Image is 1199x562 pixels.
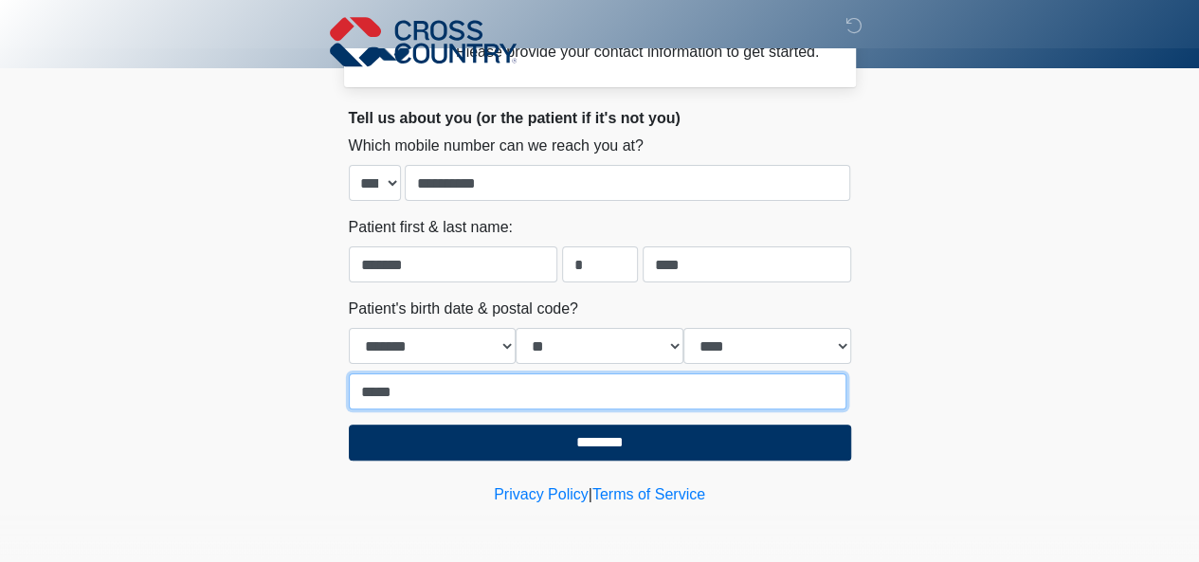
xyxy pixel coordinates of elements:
[494,486,589,502] a: Privacy Policy
[349,109,851,127] h2: Tell us about you (or the patient if it's not you)
[592,486,705,502] a: Terms of Service
[589,486,592,502] a: |
[349,135,644,157] label: Which mobile number can we reach you at?
[330,14,518,69] img: Cross Country Logo
[349,216,513,239] label: Patient first & last name:
[349,298,578,320] label: Patient's birth date & postal code?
